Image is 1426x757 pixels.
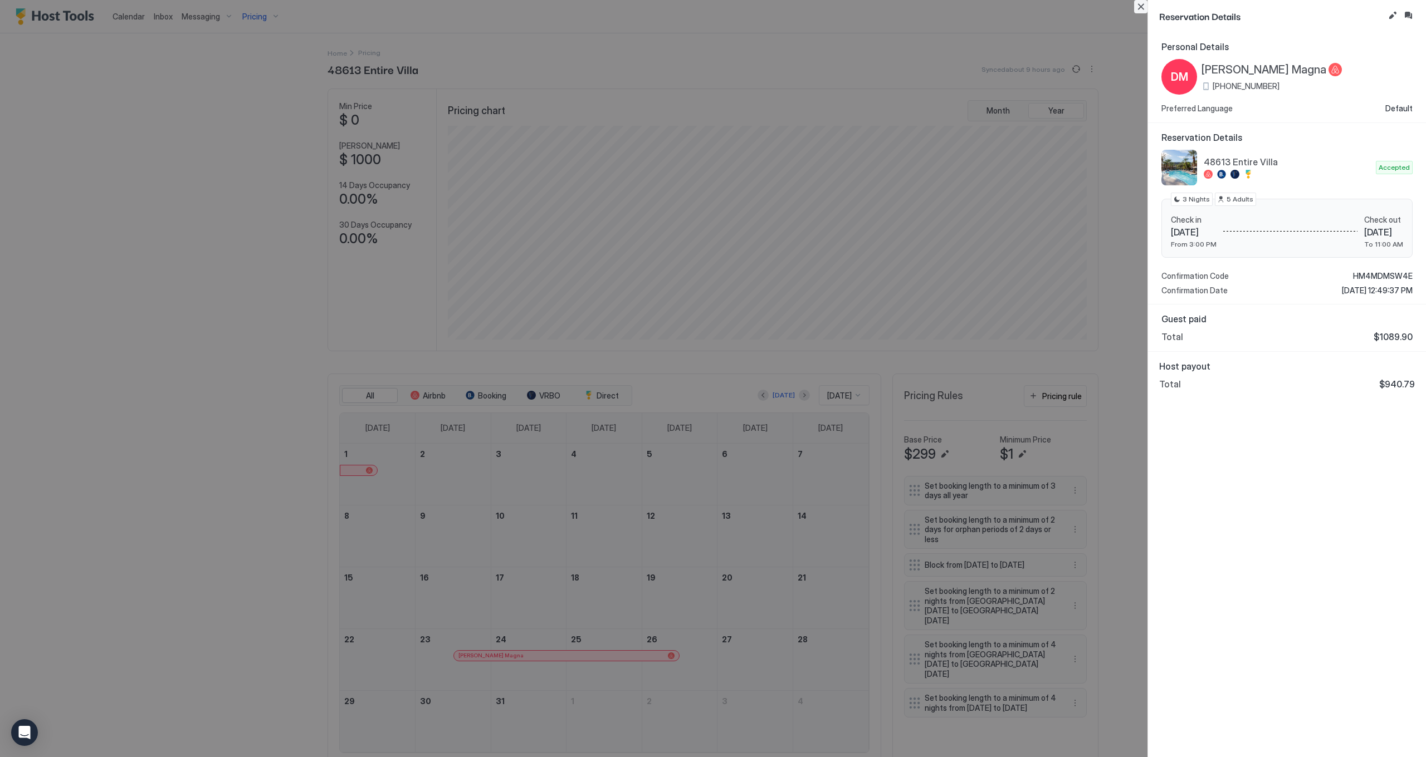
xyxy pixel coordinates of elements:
[1385,104,1413,114] span: Default
[11,719,38,746] div: Open Intercom Messenger
[1171,227,1217,238] span: [DATE]
[1379,378,1415,390] span: $940.79
[1364,215,1403,225] span: Check out
[1161,132,1413,143] span: Reservation Details
[1159,378,1181,390] span: Total
[1353,271,1413,281] span: HM4MDMSW4E
[1161,150,1197,185] div: listing image
[1161,104,1233,114] span: Preferred Language
[1171,215,1217,225] span: Check in
[1374,331,1413,342] span: $1089.90
[1342,286,1413,296] span: [DATE] 12:49:37 PM
[1161,313,1413,325] span: Guest paid
[1379,163,1410,173] span: Accepted
[1202,63,1326,77] span: [PERSON_NAME] Magna
[1213,81,1280,91] span: [PHONE_NUMBER]
[1171,240,1217,248] span: From 3:00 PM
[1161,41,1413,52] span: Personal Details
[1161,331,1183,342] span: Total
[1227,194,1253,204] span: 5 Adults
[1161,271,1229,281] span: Confirmation Code
[1386,9,1399,22] button: Edit reservation
[1204,156,1371,168] span: 48613 Entire Villa
[1171,68,1188,85] span: DM
[1364,240,1403,248] span: To 11:00 AM
[1159,361,1415,372] span: Host payout
[1183,194,1210,204] span: 3 Nights
[1159,9,1384,23] span: Reservation Details
[1401,9,1415,22] button: Inbox
[1161,286,1228,296] span: Confirmation Date
[1364,227,1403,238] span: [DATE]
